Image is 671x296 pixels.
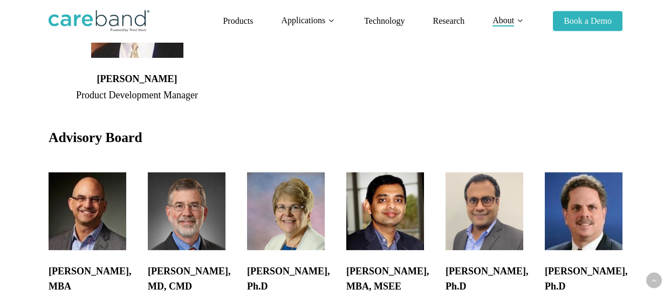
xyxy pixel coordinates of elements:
[148,264,225,294] h4: [PERSON_NAME], MD, CMD
[553,17,622,25] a: Book a Demo
[364,17,405,25] a: Technology
[492,16,525,25] a: About
[545,264,622,294] h4: [PERSON_NAME], Ph.D
[49,129,622,146] h3: Advisory Board
[223,16,253,25] span: Products
[148,172,225,250] img: Todd Sobol, MD, CMD
[433,17,464,25] a: Research
[281,16,325,25] span: Applications
[492,16,514,25] span: About
[646,273,662,288] a: Back to top
[49,86,225,104] div: Product Development Manager
[446,264,523,294] h4: [PERSON_NAME], Ph.D
[545,172,622,250] img: Steve Russek, Ph.D
[49,172,126,250] img: Scott Dorsey, MBA
[49,71,225,86] h4: [PERSON_NAME]
[364,16,405,25] span: Technology
[564,16,612,25] span: Book a Demo
[346,264,424,294] h4: [PERSON_NAME], MBA, MSEE
[346,172,424,250] img: Harish Natarahjan, MBA, MSEE
[49,264,126,294] h4: [PERSON_NAME], MBA
[446,172,523,250] img: Sriraam Natarajan, Ph.D
[433,16,464,25] span: Research
[223,17,253,25] a: Products
[247,264,325,294] h4: [PERSON_NAME], Ph.D
[247,172,325,250] img: Phyllis Gaspar, Ph.D
[281,16,336,25] a: Applications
